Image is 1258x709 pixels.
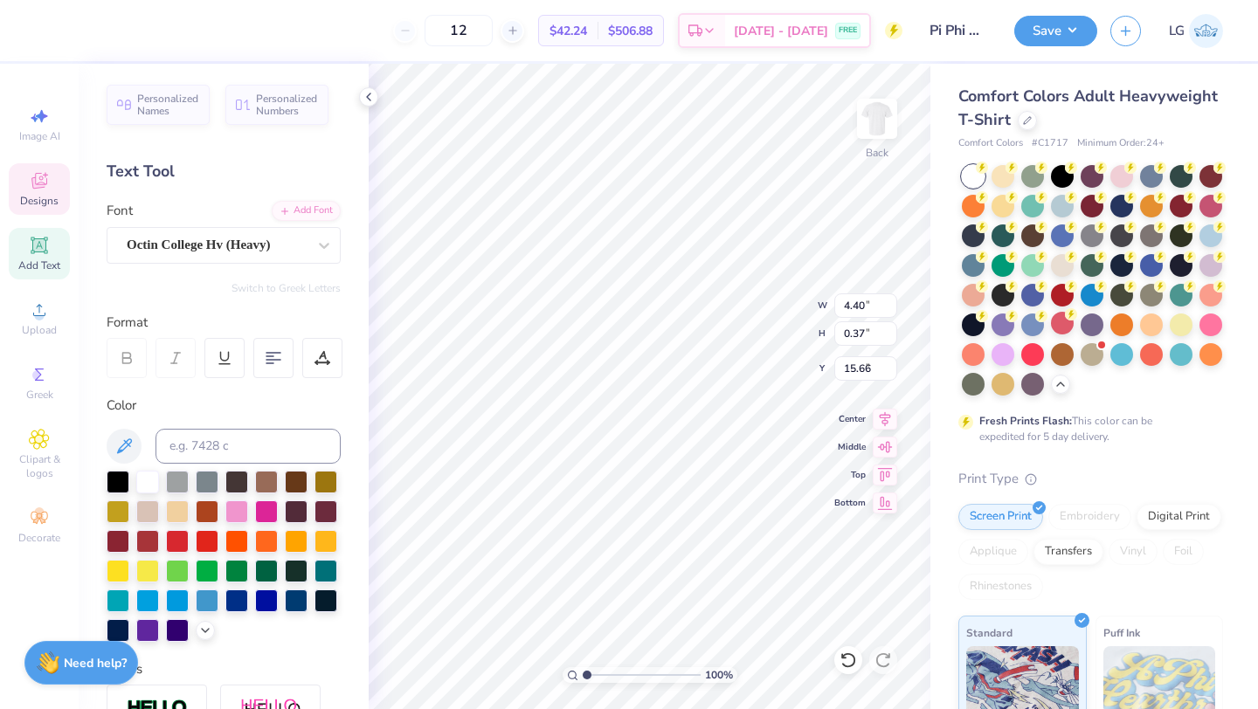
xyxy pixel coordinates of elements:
[256,93,318,117] span: Personalized Numbers
[107,659,341,679] div: Styles
[916,13,1001,48] input: Untitled Design
[107,160,341,183] div: Text Tool
[608,22,653,40] span: $506.88
[425,15,493,46] input: – –
[26,388,53,402] span: Greek
[958,469,1223,489] div: Print Type
[107,313,342,333] div: Format
[22,323,57,337] span: Upload
[232,281,341,295] button: Switch to Greek Letters
[958,136,1023,151] span: Comfort Colors
[64,655,127,671] strong: Need help?
[979,413,1194,444] div: This color can be expedited for 5 day delivery.
[1189,14,1223,48] img: Lucy Gipson
[1109,539,1158,565] div: Vinyl
[966,623,1013,642] span: Standard
[958,504,1043,530] div: Screen Print
[866,145,888,161] div: Back
[137,93,199,117] span: Personalized Names
[1163,539,1204,565] div: Foil
[1169,14,1223,48] a: LG
[18,258,60,272] span: Add Text
[156,429,341,464] input: e.g. 7428 c
[1033,539,1103,565] div: Transfers
[734,22,828,40] span: [DATE] - [DATE]
[834,413,866,425] span: Center
[834,441,866,453] span: Middle
[1032,136,1068,151] span: # C1717
[834,497,866,509] span: Bottom
[1103,623,1140,642] span: Puff Ink
[1048,504,1131,530] div: Embroidery
[20,194,59,208] span: Designs
[979,414,1072,428] strong: Fresh Prints Flash:
[958,86,1218,130] span: Comfort Colors Adult Heavyweight T-Shirt
[1169,21,1185,41] span: LG
[705,667,733,683] span: 100 %
[107,396,341,416] div: Color
[272,201,341,221] div: Add Font
[1137,504,1221,530] div: Digital Print
[19,129,60,143] span: Image AI
[1077,136,1165,151] span: Minimum Order: 24 +
[9,452,70,480] span: Clipart & logos
[1014,16,1097,46] button: Save
[839,24,857,37] span: FREE
[958,539,1028,565] div: Applique
[860,101,895,136] img: Back
[550,22,587,40] span: $42.24
[958,574,1043,600] div: Rhinestones
[18,531,60,545] span: Decorate
[834,469,866,481] span: Top
[107,201,133,221] label: Font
